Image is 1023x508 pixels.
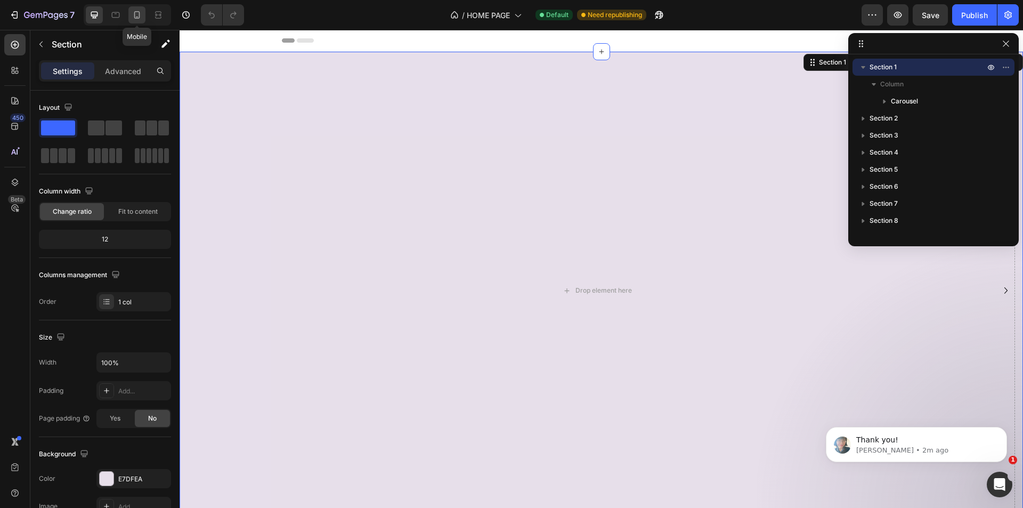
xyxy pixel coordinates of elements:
span: Default [546,10,569,20]
div: Padding [39,386,63,396]
span: 1 [1009,456,1017,464]
div: Color [39,474,55,483]
div: Order [39,297,56,307]
div: 12 [41,232,169,247]
span: Section 7 [870,198,898,209]
span: No [148,414,157,423]
div: Size [39,330,67,345]
span: Fit to content [118,207,158,216]
div: Beta [8,195,26,204]
p: Section [52,38,139,51]
span: Need republishing [588,10,642,20]
div: 1 col [118,297,168,307]
div: Section 1 [637,28,669,37]
div: Add... [118,386,168,396]
span: HOME PAGE [467,10,510,21]
span: Section 2 [870,113,898,124]
button: 7 [4,4,79,26]
button: Carousel Next Arrow [818,252,835,269]
p: Create Theme Section [688,28,757,37]
p: Advanced [105,66,141,77]
span: Section 3 [870,130,898,141]
span: Section 5 [870,164,898,175]
div: Drop element here [396,256,452,265]
span: Column [880,79,904,90]
iframe: Design area [180,30,1023,508]
p: Settings [53,66,83,77]
div: Width [39,358,56,367]
button: Publish [952,4,997,26]
div: Page padding [39,414,91,423]
span: Section 9 [870,232,898,243]
span: Yes [110,414,120,423]
iframe: Intercom live chat [987,472,1012,497]
button: AI Content [764,26,810,39]
div: Publish [961,10,988,21]
div: E7DFEA [118,474,168,484]
iframe: Intercom notifications message [810,405,1023,479]
span: Carousel [891,96,918,107]
div: 450 [10,114,26,122]
div: Columns management [39,268,122,283]
span: / [462,10,465,21]
div: Background [39,447,91,462]
span: Section 4 [870,147,898,158]
div: Layout [39,101,75,115]
input: Auto [97,353,170,372]
span: Section 8 [870,215,898,226]
span: Save [922,11,939,20]
button: Save [913,4,948,26]
span: Section 1 [870,62,897,72]
span: Section 6 [870,181,898,192]
div: Undo/Redo [201,4,244,26]
div: Column width [39,184,95,199]
p: 7 [70,9,75,21]
span: Change ratio [53,207,92,216]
